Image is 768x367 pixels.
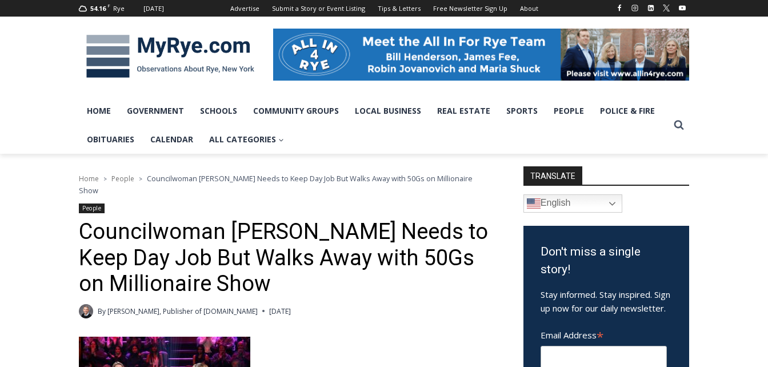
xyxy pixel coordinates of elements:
[142,125,201,154] a: Calendar
[659,1,673,15] a: X
[527,197,541,210] img: en
[79,173,493,196] nav: Breadcrumbs
[429,97,498,125] a: Real Estate
[79,125,142,154] a: Obituaries
[79,173,473,195] span: Councilwoman [PERSON_NAME] Needs to Keep Day Job But Walks Away with 50Gs on Millionaire Show
[245,97,347,125] a: Community Groups
[546,97,592,125] a: People
[613,1,626,15] a: Facebook
[592,97,663,125] a: Police & Fire
[523,166,582,185] strong: TRANSLATE
[628,1,642,15] a: Instagram
[347,97,429,125] a: Local Business
[541,243,672,279] h3: Don't miss a single story!
[90,4,106,13] span: 54.16
[523,194,622,213] a: English
[273,29,689,80] img: All in for Rye
[498,97,546,125] a: Sports
[119,97,192,125] a: Government
[201,125,292,154] a: All Categories
[79,174,99,183] a: Home
[143,3,164,14] div: [DATE]
[103,175,107,183] span: >
[111,174,134,183] a: People
[541,288,672,315] p: Stay informed. Stay inspired. Sign up now for our daily newsletter.
[107,2,110,9] span: F
[79,97,669,154] nav: Primary Navigation
[139,175,142,183] span: >
[669,115,689,135] button: View Search Form
[541,324,667,344] label: Email Address
[79,304,93,318] a: Author image
[79,27,262,86] img: MyRye.com
[107,306,258,316] a: [PERSON_NAME], Publisher of [DOMAIN_NAME]
[79,97,119,125] a: Home
[192,97,245,125] a: Schools
[113,3,125,14] div: Rye
[209,133,284,146] span: All Categories
[269,306,291,317] time: [DATE]
[644,1,658,15] a: Linkedin
[79,219,493,297] h1: Councilwoman [PERSON_NAME] Needs to Keep Day Job But Walks Away with 50Gs on Millionaire Show
[79,204,105,213] a: People
[675,1,689,15] a: YouTube
[98,306,106,317] span: By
